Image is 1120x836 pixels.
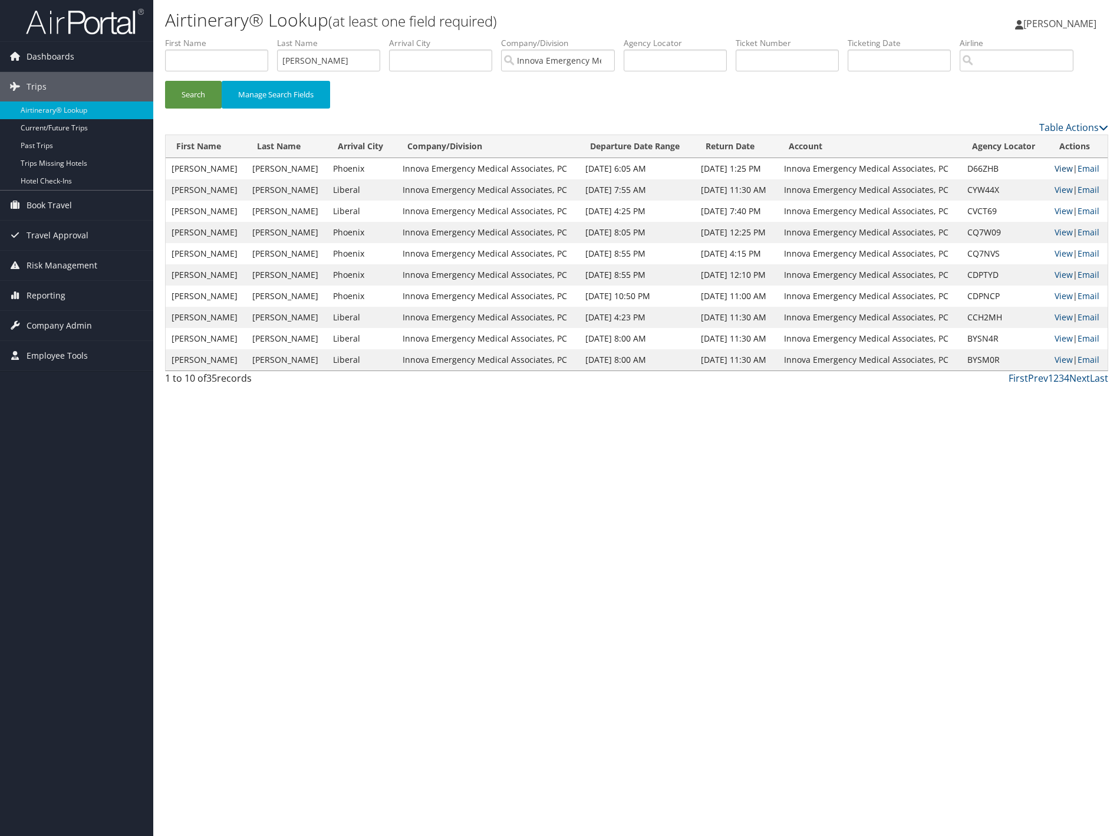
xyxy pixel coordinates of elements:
a: Email [1078,163,1099,174]
td: CDPNCP [961,286,1049,307]
td: [PERSON_NAME] [246,243,327,264]
th: Last Name: activate to sort column ascending [246,135,327,158]
img: airportal-logo.png [26,8,144,35]
td: Innova Emergency Medical Associates, PC [397,201,580,222]
td: [DATE] 4:25 PM [579,201,694,222]
td: Innova Emergency Medical Associates, PC [397,243,580,264]
td: [PERSON_NAME] [166,243,246,264]
span: Travel Approval [27,221,88,250]
h1: Airtinerary® Lookup [165,8,794,32]
td: [DATE] 11:30 AM [695,328,778,349]
td: [PERSON_NAME] [166,286,246,307]
a: View [1055,163,1073,174]
td: Innova Emergency Medical Associates, PC [397,286,580,307]
td: Innova Emergency Medical Associates, PC [397,264,580,286]
td: BYSN4R [961,328,1049,349]
td: Liberal [327,328,396,349]
td: [PERSON_NAME] [246,222,327,243]
a: Email [1078,227,1099,238]
td: Innova Emergency Medical Associates, PC [778,328,961,349]
td: CYW44X [961,179,1049,201]
a: 3 [1059,372,1064,385]
a: [PERSON_NAME] [1015,6,1108,41]
td: [DATE] 1:25 PM [695,158,778,179]
td: [PERSON_NAME] [246,286,327,307]
td: Innova Emergency Medical Associates, PC [778,179,961,201]
small: (at least one field required) [328,11,497,31]
th: Company/Division [397,135,580,158]
td: Innova Emergency Medical Associates, PC [778,158,961,179]
td: Innova Emergency Medical Associates, PC [397,349,580,371]
th: Agency Locator: activate to sort column ascending [961,135,1049,158]
td: CQ7W09 [961,222,1049,243]
td: [PERSON_NAME] [166,201,246,222]
a: Email [1078,333,1099,344]
td: [DATE] 11:30 AM [695,307,778,328]
td: [PERSON_NAME] [166,264,246,286]
td: Innova Emergency Medical Associates, PC [397,328,580,349]
td: [DATE] 8:00 AM [579,328,694,349]
a: View [1055,312,1073,323]
td: [DATE] 11:30 AM [695,349,778,371]
th: Actions [1049,135,1108,158]
td: [DATE] 8:00 AM [579,349,694,371]
td: Phoenix [327,222,396,243]
a: First [1009,372,1028,385]
td: Innova Emergency Medical Associates, PC [778,243,961,264]
a: View [1055,184,1073,195]
td: [DATE] 12:25 PM [695,222,778,243]
td: | [1049,328,1108,349]
td: [PERSON_NAME] [166,349,246,371]
td: Phoenix [327,286,396,307]
span: Reporting [27,281,65,310]
a: Email [1078,248,1099,259]
td: [PERSON_NAME] [246,179,327,201]
td: Innova Emergency Medical Associates, PC [778,201,961,222]
td: Phoenix [327,243,396,264]
td: [DATE] 8:55 PM [579,264,694,286]
a: 1 [1048,372,1053,385]
td: [DATE] 4:23 PM [579,307,694,328]
td: CVCT69 [961,201,1049,222]
td: [DATE] 10:50 PM [579,286,694,307]
td: [PERSON_NAME] [246,158,327,179]
td: Innova Emergency Medical Associates, PC [397,179,580,201]
a: Next [1069,372,1090,385]
a: Email [1078,354,1099,365]
th: Departure Date Range: activate to sort column ascending [579,135,694,158]
td: D66ZHB [961,158,1049,179]
td: [DATE] 7:55 AM [579,179,694,201]
td: | [1049,201,1108,222]
th: Arrival City: activate to sort column ascending [327,135,396,158]
td: Innova Emergency Medical Associates, PC [778,222,961,243]
label: Last Name [277,37,389,49]
span: Employee Tools [27,341,88,371]
td: Innova Emergency Medical Associates, PC [778,286,961,307]
td: [PERSON_NAME] [246,307,327,328]
td: [DATE] 4:15 PM [695,243,778,264]
td: [PERSON_NAME] [246,264,327,286]
a: View [1055,227,1073,238]
td: [DATE] 11:00 AM [695,286,778,307]
a: Email [1078,205,1099,217]
td: Liberal [327,349,396,371]
td: CQ7NVS [961,243,1049,264]
td: | [1049,222,1108,243]
a: Prev [1028,372,1048,385]
label: Ticket Number [736,37,848,49]
td: [DATE] 11:30 AM [695,179,778,201]
th: Account: activate to sort column ascending [778,135,961,158]
a: Email [1078,184,1099,195]
td: [PERSON_NAME] [166,307,246,328]
a: View [1055,333,1073,344]
button: Search [165,81,222,109]
a: Email [1078,290,1099,301]
td: Innova Emergency Medical Associates, PC [778,349,961,371]
td: [PERSON_NAME] [166,222,246,243]
label: Agency Locator [624,37,736,49]
td: CDPTYD [961,264,1049,286]
td: [DATE] 12:10 PM [695,264,778,286]
span: Company Admin [27,311,92,340]
span: [PERSON_NAME] [1023,17,1096,30]
td: Innova Emergency Medical Associates, PC [778,307,961,328]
